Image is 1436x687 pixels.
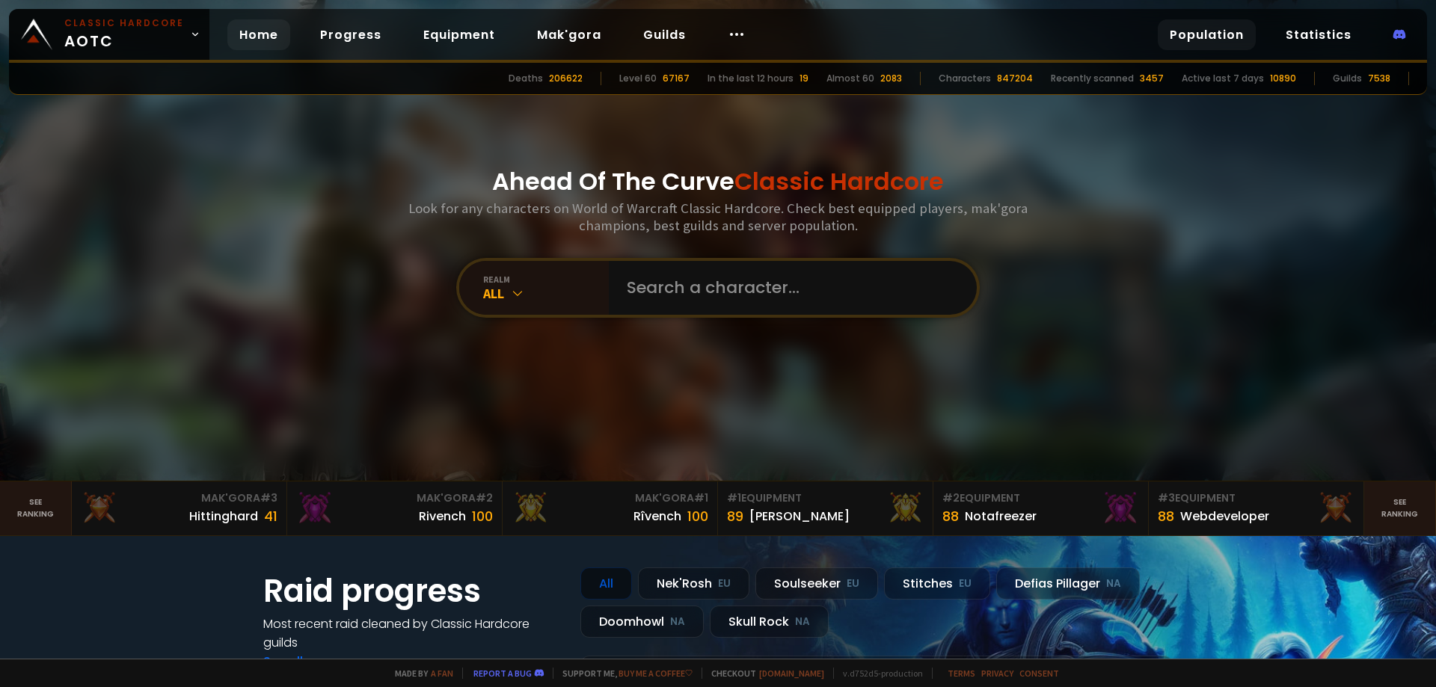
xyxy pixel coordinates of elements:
div: All [483,285,609,302]
div: Rivench [419,507,466,526]
div: Nek'Rosh [638,567,749,600]
div: 3457 [1140,72,1164,85]
a: Progress [308,19,393,50]
a: Population [1158,19,1256,50]
div: Defias Pillager [996,567,1140,600]
div: Equipment [1158,490,1354,506]
div: Deaths [509,72,543,85]
span: # 3 [1158,490,1175,505]
div: Active last 7 days [1182,72,1264,85]
a: Privacy [981,668,1013,679]
div: [PERSON_NAME] [749,507,850,526]
div: Stitches [884,567,990,600]
a: Buy me a coffee [619,668,693,679]
span: # 2 [476,490,493,505]
small: EU [718,576,731,591]
a: Mak'Gora#1Rîvench100 [503,481,718,535]
div: Mak'Gora [512,490,708,506]
div: Notafreezer [965,507,1037,526]
div: Mak'Gora [81,490,277,506]
a: Consent [1019,668,1059,679]
small: EU [847,576,859,591]
a: Statistics [1274,19,1363,50]
a: Mak'Gora#2Rivench100 [287,481,503,535]
div: 88 [1158,506,1174,526]
div: 19 [800,72,808,85]
small: NA [795,614,810,629]
a: #1Equipment89[PERSON_NAME] [718,481,933,535]
a: Report a bug [473,668,532,679]
div: 7538 [1368,72,1390,85]
div: 89 [727,506,743,526]
div: realm [483,274,609,285]
div: In the last 12 hours [708,72,794,85]
a: #3Equipment88Webdeveloper [1149,481,1364,535]
span: AOTC [64,16,184,52]
span: # 3 [260,490,277,505]
a: Home [227,19,290,50]
input: Search a character... [618,261,959,315]
div: Soulseeker [755,567,878,600]
div: Skull Rock [710,606,829,638]
div: Recently scanned [1051,72,1134,85]
span: # 1 [727,490,741,505]
div: 847204 [997,72,1033,85]
span: # 2 [942,490,960,505]
h1: Raid progress [263,567,562,614]
a: a fan [431,668,453,679]
div: 100 [472,506,493,526]
span: v. d752d5 - production [833,668,923,679]
div: Guilds [1333,72,1362,85]
div: 2083 [880,72,902,85]
span: Support me, [553,668,693,679]
a: See all progress [263,653,360,670]
div: Equipment [942,490,1139,506]
span: Made by [386,668,453,679]
div: Hittinghard [189,507,258,526]
small: Classic Hardcore [64,16,184,30]
span: Checkout [702,668,824,679]
div: Rîvench [633,507,681,526]
a: #2Equipment88Notafreezer [933,481,1149,535]
h3: Look for any characters on World of Warcraft Classic Hardcore. Check best equipped players, mak'g... [402,200,1034,234]
a: Guilds [631,19,698,50]
div: All [580,567,632,600]
a: Seeranking [1364,481,1436,535]
span: Classic Hardcore [734,164,944,198]
div: Characters [939,72,991,85]
h4: Most recent raid cleaned by Classic Hardcore guilds [263,614,562,652]
div: 206622 [549,72,583,85]
small: NA [670,614,685,629]
div: Doomhowl [580,606,704,638]
a: Mak'Gora#3Hittinghard41 [72,481,287,535]
span: # 1 [694,490,708,505]
div: 41 [264,506,277,526]
small: NA [1106,576,1121,591]
h1: Ahead Of The Curve [492,164,944,200]
div: Equipment [727,490,924,506]
a: Terms [948,668,975,679]
div: 88 [942,506,959,526]
a: Classic HardcoreAOTC [9,9,209,60]
div: Mak'Gora [296,490,493,506]
a: Mak'gora [525,19,613,50]
div: Webdeveloper [1180,507,1269,526]
div: 100 [687,506,708,526]
a: [DOMAIN_NAME] [759,668,824,679]
div: 10890 [1270,72,1296,85]
small: EU [959,576,972,591]
a: Equipment [411,19,507,50]
div: 67167 [663,72,690,85]
div: Level 60 [619,72,657,85]
div: Almost 60 [826,72,874,85]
